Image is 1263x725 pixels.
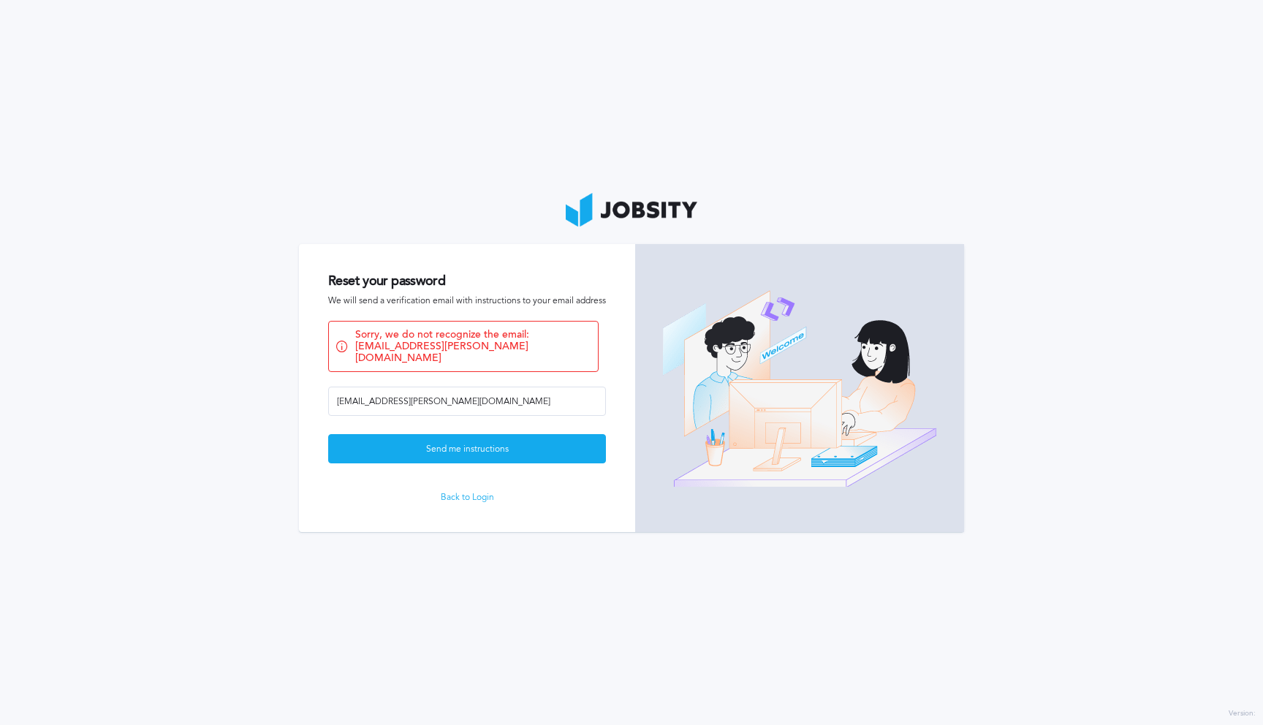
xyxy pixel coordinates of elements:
a: Back to Login [328,493,606,503]
span: Sorry, we do not recognize the email: [EMAIL_ADDRESS][PERSON_NAME][DOMAIN_NAME] [355,329,591,364]
h2: Reset your password [328,273,606,289]
input: Email address [328,387,606,416]
label: Version: [1229,710,1256,718]
div: Send me instructions [329,435,605,464]
button: Send me instructions [328,434,606,463]
span: We will send a verification email with instructions to your email address [328,296,606,306]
